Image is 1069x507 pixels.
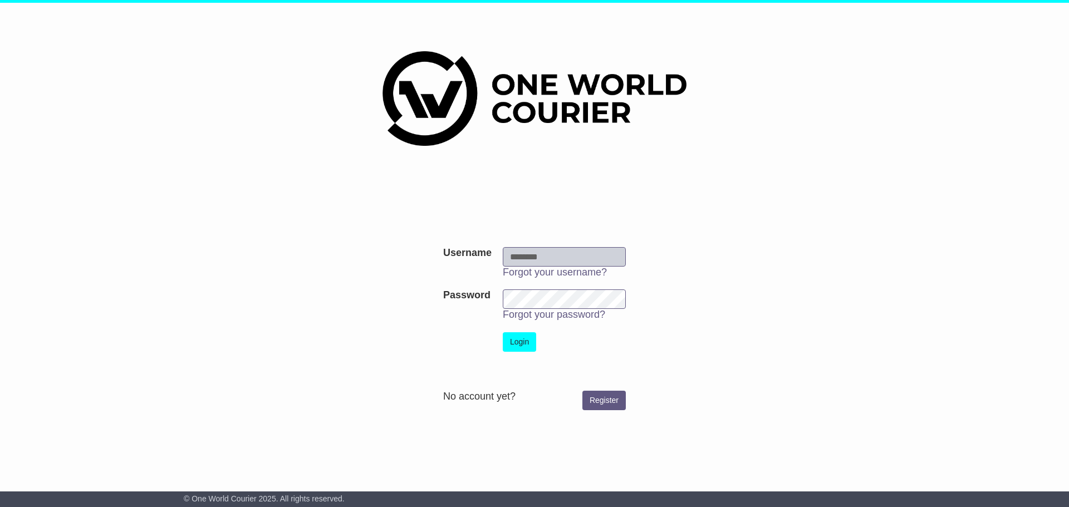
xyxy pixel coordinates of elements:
[184,494,345,503] span: © One World Courier 2025. All rights reserved.
[503,309,605,320] a: Forgot your password?
[443,289,491,302] label: Password
[383,51,686,146] img: One World
[503,267,607,278] a: Forgot your username?
[443,391,626,403] div: No account yet?
[503,332,536,352] button: Login
[443,247,492,259] label: Username
[582,391,626,410] a: Register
